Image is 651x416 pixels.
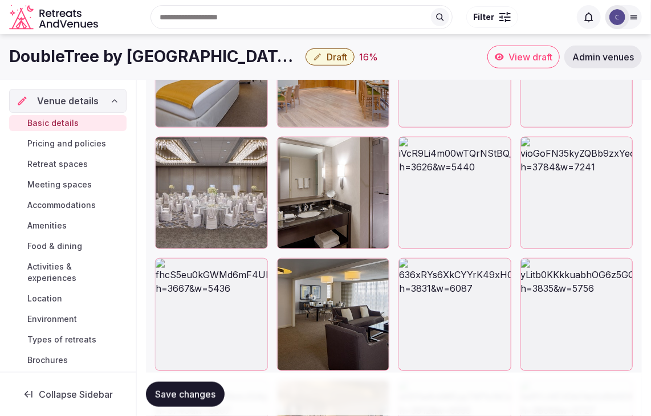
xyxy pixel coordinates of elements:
[474,11,495,23] span: Filter
[9,311,127,327] a: Environment
[146,382,225,407] button: Save changes
[27,293,62,304] span: Location
[359,50,378,64] button: 16%
[27,261,122,284] span: Activities & experiences
[27,117,79,129] span: Basic details
[572,51,634,63] span: Admin venues
[508,51,552,63] span: View draft
[155,389,215,400] span: Save changes
[9,382,127,407] button: Collapse Sidebar
[564,46,642,68] a: Admin venues
[9,5,100,30] a: Visit the homepage
[487,46,560,68] a: View draft
[9,177,127,193] a: Meeting spaces
[327,51,347,63] span: Draft
[9,332,127,348] a: Types of retreats
[306,48,355,66] button: Draft
[9,291,127,307] a: Location
[9,136,127,152] a: Pricing and policies
[398,137,511,250] div: iVcR9Li4m00wTQrNStBQ_#HOUGWLobby2.jpg.jpg?h=3626&w=5440
[27,158,88,170] span: Retreat spaces
[27,240,82,252] span: Food & dining
[9,115,127,131] a: Basic details
[39,389,113,400] span: Collapse Sidebar
[27,313,77,325] span: Environment
[520,137,633,250] div: vioGoFN35kyZQBb9zxYeoQ_#HOUGWPreFunc2.jpg.jpg?h=3784&w=7241
[27,138,106,149] span: Pricing and policies
[277,258,390,371] div: W4OL4xVhX0ysCFx4jj0jw_HOUGWSuite2b.jpg.jpg?h=5682&w=9483
[9,238,127,254] a: Food & dining
[466,6,518,28] button: Filter
[9,218,127,234] a: Amenities
[520,258,633,371] div: yLitb0KKkkuabhOG6z5GQ_#HOUGWBar.jpg.jpg?h=3835&w=5756
[155,258,268,371] div: fhcS5eu0kGWMd6mF4UROw_#HOUGWSocial1c.jpg.jpg?h=3667&w=5436
[27,334,96,345] span: Types of retreats
[155,137,268,250] div: 0dG63NaJi0KD2V2tu6Fg__HOUGWSocial1a.jpg.jpg?h=3246&w=6640
[9,5,100,30] svg: Retreats and Venues company logo
[9,156,127,172] a: Retreat spaces
[27,354,68,366] span: Brochures
[359,50,378,64] div: 16 %
[27,220,67,231] span: Amenities
[9,46,301,68] h1: DoubleTree by [GEOGRAPHIC_DATA][PERSON_NAME]
[398,258,511,371] div: 636xRYs6XkCYYrK49xH0EA_#HOUGWLobby1.jpg.jpg?h=3831&w=6087
[609,9,625,25] img: Catherine Mesina
[9,259,127,286] a: Activities & experiences
[37,94,99,108] span: Venue details
[27,179,92,190] span: Meeting spaces
[277,137,390,250] div: wGto1pPeS0a6Rbj1DbbE9A__HOUGWSuiteBath1B.jpg.jpg?h=4296&w=5710
[27,199,96,211] span: Accommodations
[9,352,127,368] a: Brochures
[9,197,127,213] a: Accommodations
